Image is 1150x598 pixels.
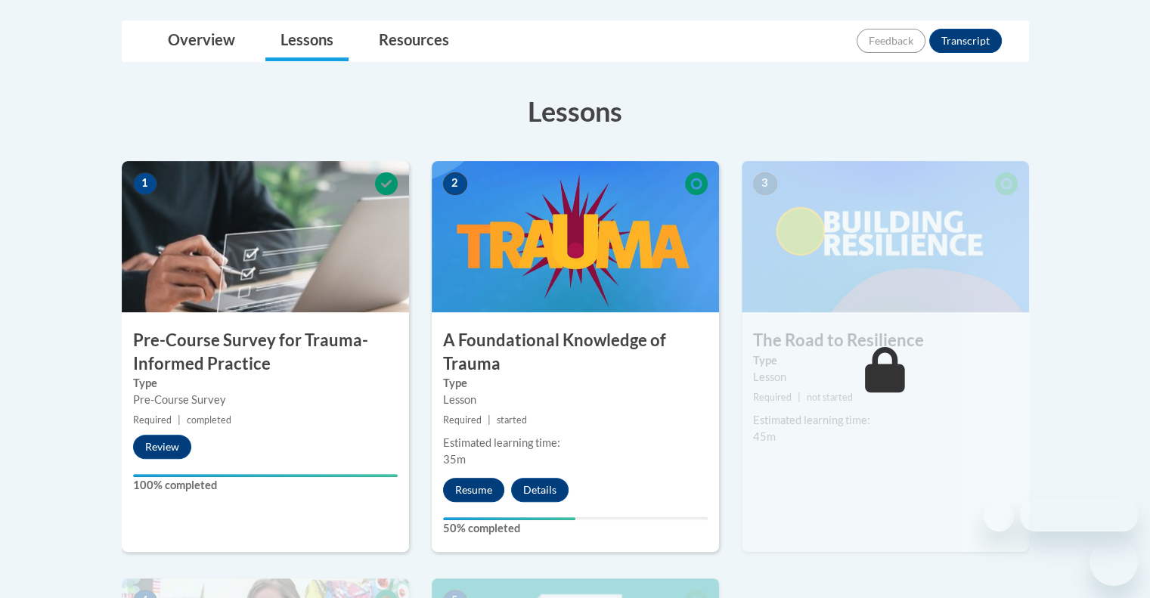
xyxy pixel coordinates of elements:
[753,430,776,443] span: 45m
[488,414,491,426] span: |
[133,172,157,195] span: 1
[133,392,398,408] div: Pre-Course Survey
[153,21,250,61] a: Overview
[122,161,409,312] img: Course Image
[753,172,777,195] span: 3
[133,414,172,426] span: Required
[443,172,467,195] span: 2
[133,474,398,477] div: Your progress
[364,21,464,61] a: Resources
[133,375,398,392] label: Type
[133,435,191,459] button: Review
[443,478,504,502] button: Resume
[122,329,409,376] h3: Pre-Course Survey for Trauma-Informed Practice
[443,375,708,392] label: Type
[432,161,719,312] img: Course Image
[122,92,1029,130] h3: Lessons
[753,352,1018,369] label: Type
[753,392,792,403] span: Required
[1020,498,1138,531] iframe: Message from company
[443,453,466,466] span: 35m
[187,414,231,426] span: completed
[443,392,708,408] div: Lesson
[511,478,569,502] button: Details
[807,392,853,403] span: not started
[742,161,1029,312] img: Course Image
[753,412,1018,429] div: Estimated learning time:
[443,520,708,537] label: 50% completed
[753,369,1018,386] div: Lesson
[265,21,349,61] a: Lessons
[432,329,719,376] h3: A Foundational Knowledge of Trauma
[443,414,482,426] span: Required
[178,414,181,426] span: |
[857,29,925,53] button: Feedback
[443,435,708,451] div: Estimated learning time:
[1090,538,1138,586] iframe: Button to launch messaging window
[798,392,801,403] span: |
[984,501,1014,531] iframe: Close message
[497,414,527,426] span: started
[929,29,1002,53] button: Transcript
[742,329,1029,352] h3: The Road to Resilience
[133,477,398,494] label: 100% completed
[443,517,575,520] div: Your progress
